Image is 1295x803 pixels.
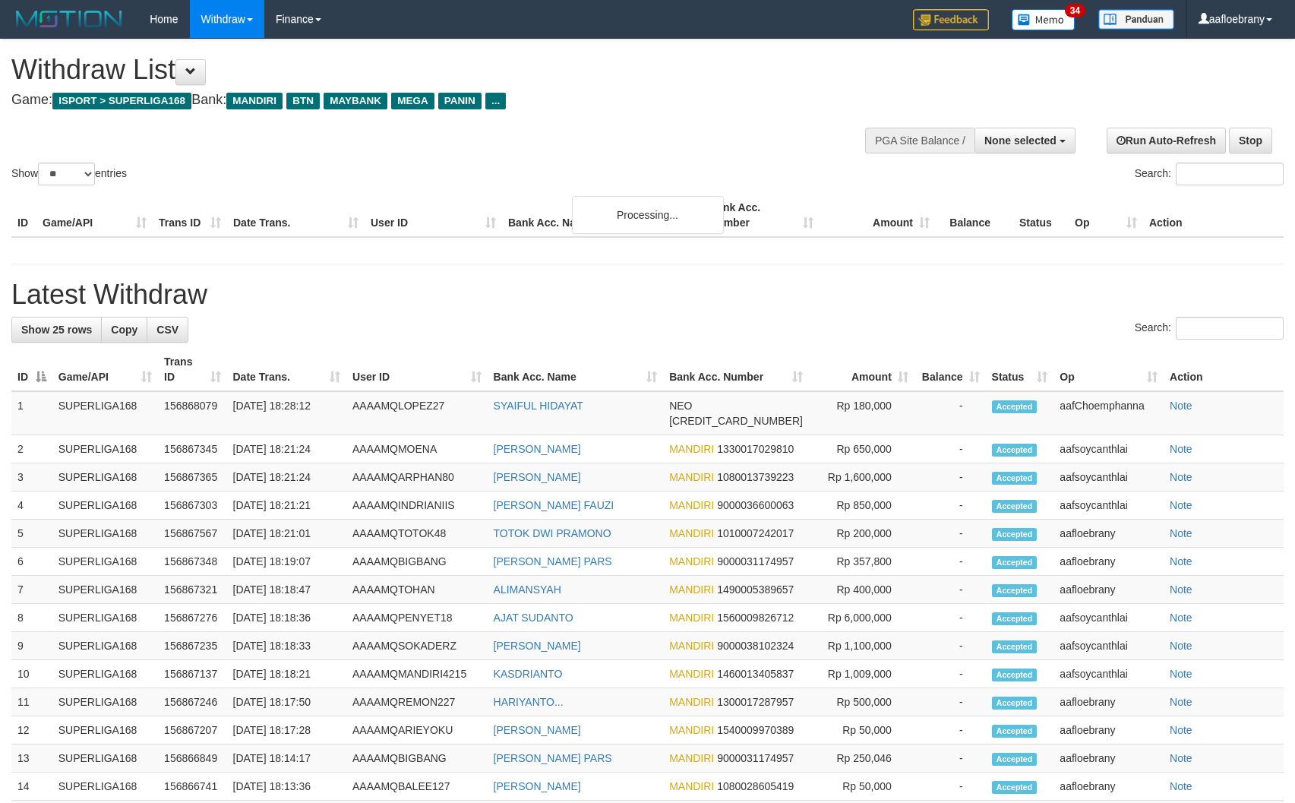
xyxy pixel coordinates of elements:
td: SUPERLIGA168 [52,716,158,745]
label: Search: [1135,317,1284,340]
span: Copy 9000036600063 to clipboard [717,499,794,511]
span: Copy 1460013405837 to clipboard [717,668,794,680]
th: Trans ID [153,194,227,237]
td: AAAAMQINDRIANIIS [346,492,488,520]
td: aafloebrany [1053,745,1164,773]
td: AAAAMQARIEYOKU [346,716,488,745]
td: AAAAMQTOTOK48 [346,520,488,548]
td: 9 [11,632,52,660]
span: Copy 9000031174957 to clipboard [717,555,794,567]
td: 1 [11,391,52,435]
h1: Latest Withdraw [11,280,1284,310]
td: aafloebrany [1053,576,1164,604]
td: - [914,688,986,716]
td: 156866849 [158,745,226,773]
td: - [914,435,986,463]
th: Op: activate to sort column ascending [1053,348,1164,391]
span: Accepted [992,556,1038,569]
td: aafsoycanthlai [1053,632,1164,660]
a: Note [1170,724,1192,736]
td: aafloebrany [1053,688,1164,716]
td: [DATE] 18:21:24 [227,435,347,463]
td: [DATE] 18:21:21 [227,492,347,520]
a: [PERSON_NAME] FAUZI [494,499,614,511]
th: User ID: activate to sort column ascending [346,348,488,391]
img: panduan.png [1098,9,1174,30]
a: SYAIFUL HIDAYAT [494,400,583,412]
td: 156867321 [158,576,226,604]
td: 11 [11,688,52,716]
td: AAAAMQLOPEZ27 [346,391,488,435]
td: - [914,520,986,548]
a: Stop [1229,128,1272,153]
td: Rp 500,000 [809,688,914,716]
td: Rp 357,800 [809,548,914,576]
span: MANDIRI [669,752,714,764]
a: [PERSON_NAME] PARS [494,555,612,567]
span: Copy 1300017287957 to clipboard [717,696,794,708]
td: 14 [11,773,52,801]
td: [DATE] 18:28:12 [227,391,347,435]
img: Button%20Memo.svg [1012,9,1075,30]
th: Action [1164,348,1284,391]
td: 156867137 [158,660,226,688]
a: Note [1170,696,1192,708]
td: - [914,660,986,688]
td: Rp 250,046 [809,745,914,773]
td: Rp 1,100,000 [809,632,914,660]
th: Action [1143,194,1284,237]
td: Rp 50,000 [809,773,914,801]
td: 156867365 [158,463,226,492]
td: SUPERLIGA168 [52,604,158,632]
span: MANDIRI [226,93,283,109]
td: 10 [11,660,52,688]
span: MANDIRI [669,612,714,624]
td: AAAAMQREMON227 [346,688,488,716]
a: Show 25 rows [11,317,102,343]
span: Accepted [992,753,1038,766]
label: Search: [1135,163,1284,185]
h1: Withdraw List [11,55,848,85]
span: Copy 1490005389657 to clipboard [717,583,794,596]
td: aafsoycanthlai [1053,604,1164,632]
th: Bank Acc. Number: activate to sort column ascending [663,348,809,391]
span: MANDIRI [669,555,714,567]
td: Rp 1,009,000 [809,660,914,688]
th: Balance: activate to sort column ascending [914,348,986,391]
td: 5 [11,520,52,548]
td: 2 [11,435,52,463]
td: SUPERLIGA168 [52,576,158,604]
span: Accepted [992,500,1038,513]
td: Rp 200,000 [809,520,914,548]
span: NEO [669,400,692,412]
select: Showentries [38,163,95,185]
td: - [914,576,986,604]
td: SUPERLIGA168 [52,773,158,801]
td: [DATE] 18:19:07 [227,548,347,576]
span: MANDIRI [669,724,714,736]
a: Note [1170,400,1192,412]
a: Note [1170,527,1192,539]
td: 156868079 [158,391,226,435]
td: SUPERLIGA168 [52,632,158,660]
a: HARIYANTO... [494,696,564,708]
a: [PERSON_NAME] [494,724,581,736]
span: Copy 1330017029810 to clipboard [717,443,794,455]
td: - [914,716,986,745]
td: AAAAMQBALEE127 [346,773,488,801]
td: aafsoycanthlai [1053,435,1164,463]
td: Rp 180,000 [809,391,914,435]
td: [DATE] 18:14:17 [227,745,347,773]
td: SUPERLIGA168 [52,548,158,576]
span: Accepted [992,528,1038,541]
th: Game/API: activate to sort column ascending [52,348,158,391]
td: aafsoycanthlai [1053,660,1164,688]
span: Accepted [992,640,1038,653]
td: Rp 650,000 [809,435,914,463]
span: MANDIRI [669,583,714,596]
td: [DATE] 18:17:50 [227,688,347,716]
a: [PERSON_NAME] [494,443,581,455]
span: 34 [1065,4,1085,17]
th: Bank Acc. Name [502,194,703,237]
span: Accepted [992,472,1038,485]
